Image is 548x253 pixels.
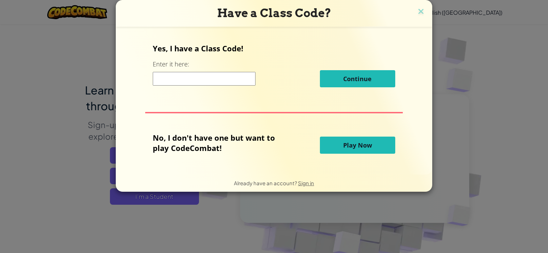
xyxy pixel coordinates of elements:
p: No, I don't have one but want to play CodeCombat! [153,132,285,153]
p: Yes, I have a Class Code! [153,43,395,53]
span: Have a Class Code? [217,6,331,20]
span: Continue [343,75,372,83]
span: Already have an account? [234,180,298,186]
button: Continue [320,70,395,87]
img: close icon [416,7,425,17]
label: Enter it here: [153,60,189,68]
span: Play Now [343,141,372,149]
button: Play Now [320,137,395,154]
a: Sign in [298,180,314,186]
